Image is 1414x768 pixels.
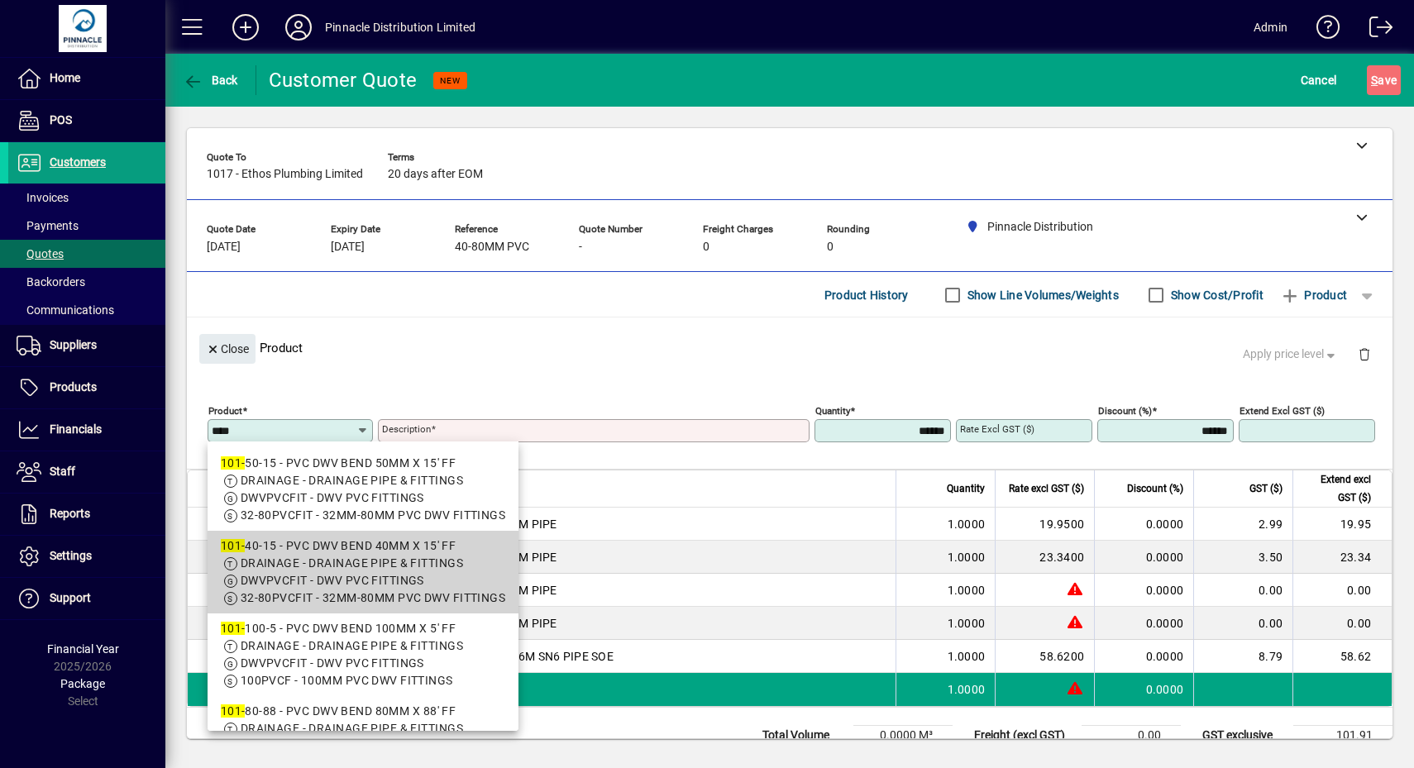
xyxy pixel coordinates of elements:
[1345,346,1384,361] app-page-header-button: Delete
[1357,3,1393,57] a: Logout
[947,479,985,498] span: Quantity
[1301,67,1337,93] span: Cancel
[1094,541,1193,574] td: 0.0000
[1006,516,1084,532] div: 19.9500
[1371,67,1397,93] span: ave
[1254,14,1287,41] div: Admin
[331,241,365,254] span: [DATE]
[241,508,506,522] span: 32-80PVCFIT - 32MM-80MM PVC DWV FITTINGS
[207,168,363,181] span: 1017 - Ethos Plumbing Limited
[1094,508,1193,541] td: 0.0000
[815,405,850,417] mat-label: Quantity
[17,191,69,204] span: Invoices
[455,241,529,254] span: 40-80MM PVC
[1168,287,1264,303] label: Show Cost/Profit
[221,703,506,720] div: 80-88 - PVC DWV BEND 80MM X 88' FF
[241,674,453,687] span: 100PVCF - 100MM PVC DWV FITTINGS
[1304,3,1340,57] a: Knowledge Base
[50,591,91,604] span: Support
[1006,549,1084,565] div: 23.3400
[1303,470,1371,507] span: Extend excl GST ($)
[382,423,431,435] mat-label: Description
[388,168,483,181] span: 20 days after EOM
[1094,574,1193,607] td: 0.0000
[1367,65,1401,95] button: Save
[50,113,72,126] span: POS
[50,507,90,520] span: Reports
[241,722,463,735] span: DRAINAGE - DRAINAGE PIPE & FITTINGS
[241,591,506,604] span: 32-80PVCFIT - 32MM-80MM PVC DWV FITTINGS
[1193,607,1292,640] td: 0.00
[8,100,165,141] a: POS
[325,14,475,41] div: Pinnacle Distribution Limited
[1293,726,1393,746] td: 101.91
[208,448,519,531] mat-option: 101-50-15 - PVC DWV BEND 50MM X 15' FF
[8,325,165,366] a: Suppliers
[183,74,238,87] span: Back
[1243,346,1339,363] span: Apply price level
[221,620,506,637] div: 100-5 - PVC DWV BEND 100MM X 5' FF
[206,336,249,363] span: Close
[219,12,272,42] button: Add
[1006,648,1084,665] div: 58.6200
[960,423,1034,435] mat-label: Rate excl GST ($)
[50,155,106,169] span: Customers
[966,726,1082,746] td: Freight (excl GST)
[1094,673,1193,706] td: 0.0000
[440,75,461,86] span: NEW
[50,338,97,351] span: Suppliers
[948,681,986,698] span: 1.0000
[17,303,114,317] span: Communications
[1292,640,1392,673] td: 58.62
[272,12,325,42] button: Profile
[1193,574,1292,607] td: 0.00
[208,531,519,613] mat-option: 101-40-15 - PVC DWV BEND 40MM X 15' FF
[1292,607,1392,640] td: 0.00
[1082,726,1181,746] td: 0.00
[50,71,80,84] span: Home
[827,241,834,254] span: 0
[948,549,986,565] span: 1.0000
[179,65,242,95] button: Back
[241,639,463,652] span: DRAINAGE - DRAINAGE PIPE & FITTINGS
[1249,479,1283,498] span: GST ($)
[8,212,165,240] a: Payments
[241,491,424,504] span: DWVPVCFIT - DWV PVC FITTINGS
[948,582,986,599] span: 1.0000
[1193,640,1292,673] td: 8.79
[195,341,260,355] app-page-header-button: Close
[8,268,165,296] a: Backorders
[8,494,165,535] a: Reports
[579,241,582,254] span: -
[824,282,909,308] span: Product History
[8,367,165,408] a: Products
[207,241,241,254] span: [DATE]
[241,656,424,670] span: DWVPVCFIT - DWV PVC FITTINGS
[853,726,953,746] td: 0.0000 M³
[948,516,986,532] span: 1.0000
[241,474,463,487] span: DRAINAGE - DRAINAGE PIPE & FITTINGS
[17,247,64,260] span: Quotes
[50,422,102,436] span: Financials
[818,280,915,310] button: Product History
[1371,74,1378,87] span: S
[199,334,256,364] button: Close
[269,67,418,93] div: Customer Quote
[8,578,165,619] a: Support
[47,642,119,656] span: Financial Year
[1345,334,1384,374] button: Delete
[754,726,853,746] td: Total Volume
[1193,541,1292,574] td: 3.50
[1240,405,1325,417] mat-label: Extend excl GST ($)
[221,455,506,472] div: 50-15 - PVC DWV BEND 50MM X 15' FF
[1292,541,1392,574] td: 23.34
[1292,574,1392,607] td: 0.00
[17,275,85,289] span: Backorders
[1236,340,1345,370] button: Apply price level
[8,409,165,451] a: Financials
[208,613,519,696] mat-option: 101-100-5 - PVC DWV BEND 100MM X 5' FF
[8,58,165,99] a: Home
[1098,405,1152,417] mat-label: Discount (%)
[241,574,424,587] span: DWVPVCFIT - DWV PVC FITTINGS
[50,380,97,394] span: Products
